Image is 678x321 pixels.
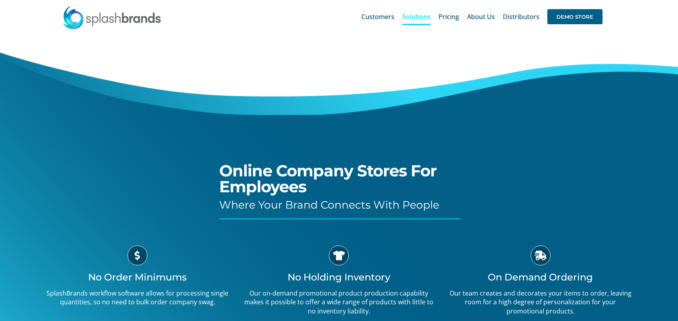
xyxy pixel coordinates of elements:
span: Pricing [438,14,459,20]
span: Online Company Stores For Employees [219,161,437,196]
a: Pricing [438,4,459,29]
span: Solutions [402,14,431,20]
span: DEMO STORE [547,9,603,24]
span: About Us [467,14,495,20]
h3: No Holding Inventory [244,271,434,283]
span: Where Your Brand Connects With People [219,198,439,211]
a: Distributors [503,4,539,29]
h3: On Demand Ordering [446,271,635,283]
a: Customers [361,4,394,29]
p: Our team creates and decorates your items to order, leaving room for a high degree of personaliza... [446,289,635,315]
h3: No Order Minimums [43,271,232,283]
nav: Main Menu [361,4,603,29]
a: DEMO STORE [547,4,603,29]
p: Our on-demand promotional product production capability makes it possible to offer a wide range o... [244,289,434,315]
span: Customers [361,14,394,20]
p: SplashBrands workflow software allows for processing single quantities, so no need to bulk order ... [43,289,232,307]
img: SplashBrands.com Logo [62,6,162,29]
span: Distributors [503,14,539,20]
